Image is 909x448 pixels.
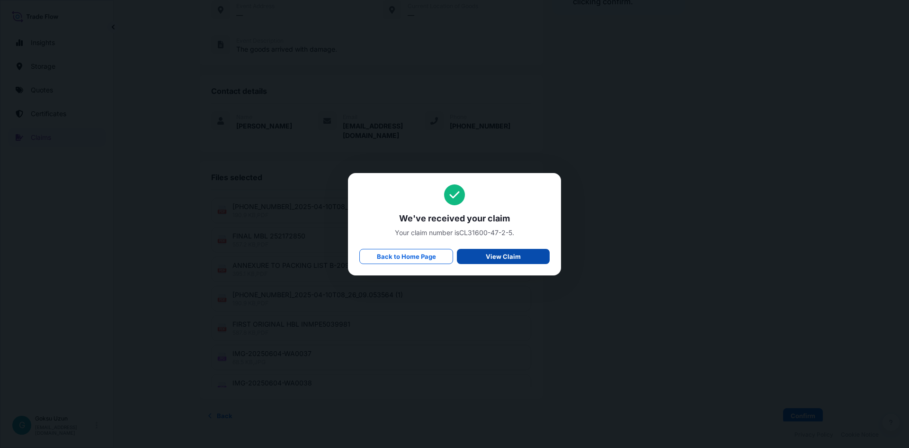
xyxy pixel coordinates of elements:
[457,249,550,264] a: View Claim
[377,252,436,261] p: Back to Home Page
[486,252,521,261] p: View Claim
[359,228,550,238] span: Your claim number is CL31600-47-2-5 .
[359,213,550,224] span: We've received your claim
[359,249,453,264] a: Back to Home Page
